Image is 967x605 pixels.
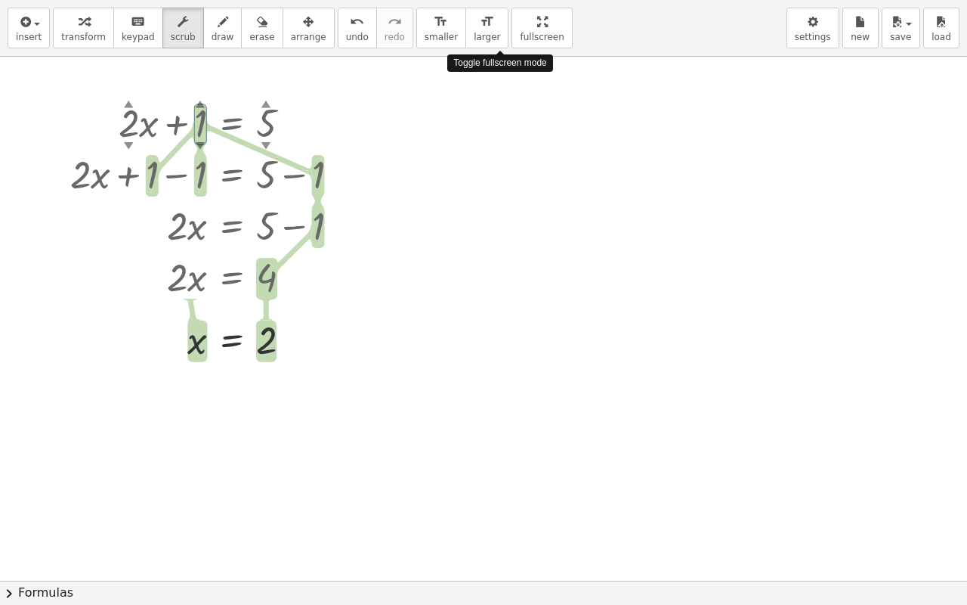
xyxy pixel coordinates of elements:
span: redo [385,32,405,42]
span: erase [249,32,274,42]
button: arrange [283,8,335,48]
button: insert [8,8,50,48]
button: format_sizelarger [465,8,508,48]
i: format_size [480,13,494,31]
span: arrange [291,32,326,42]
button: new [842,8,879,48]
span: transform [61,32,106,42]
button: keyboardkeypad [113,8,163,48]
button: transform [53,8,114,48]
div: ▲ [261,97,271,110]
button: settings [786,8,839,48]
span: undo [346,32,369,42]
span: new [851,32,870,42]
span: scrub [171,32,196,42]
div: ▼ [261,138,271,152]
span: keypad [122,32,155,42]
button: fullscreen [511,8,572,48]
div: ▲ [124,97,134,110]
button: format_sizesmaller [416,8,466,48]
span: load [931,32,951,42]
button: save [882,8,920,48]
span: draw [212,32,234,42]
span: larger [474,32,500,42]
div: ▲ [196,97,205,110]
button: load [923,8,959,48]
span: smaller [425,32,458,42]
i: keyboard [131,13,145,31]
i: redo [388,13,402,31]
span: insert [16,32,42,42]
button: scrub [162,8,204,48]
i: undo [350,13,364,31]
button: redoredo [376,8,413,48]
button: undoundo [338,8,377,48]
div: Toggle fullscreen mode [447,54,552,72]
i: format_size [434,13,448,31]
span: settings [795,32,831,42]
span: fullscreen [520,32,564,42]
div: ▼ [124,138,134,152]
span: save [890,32,911,42]
button: draw [203,8,243,48]
button: erase [241,8,283,48]
div: ▼ [196,138,205,152]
